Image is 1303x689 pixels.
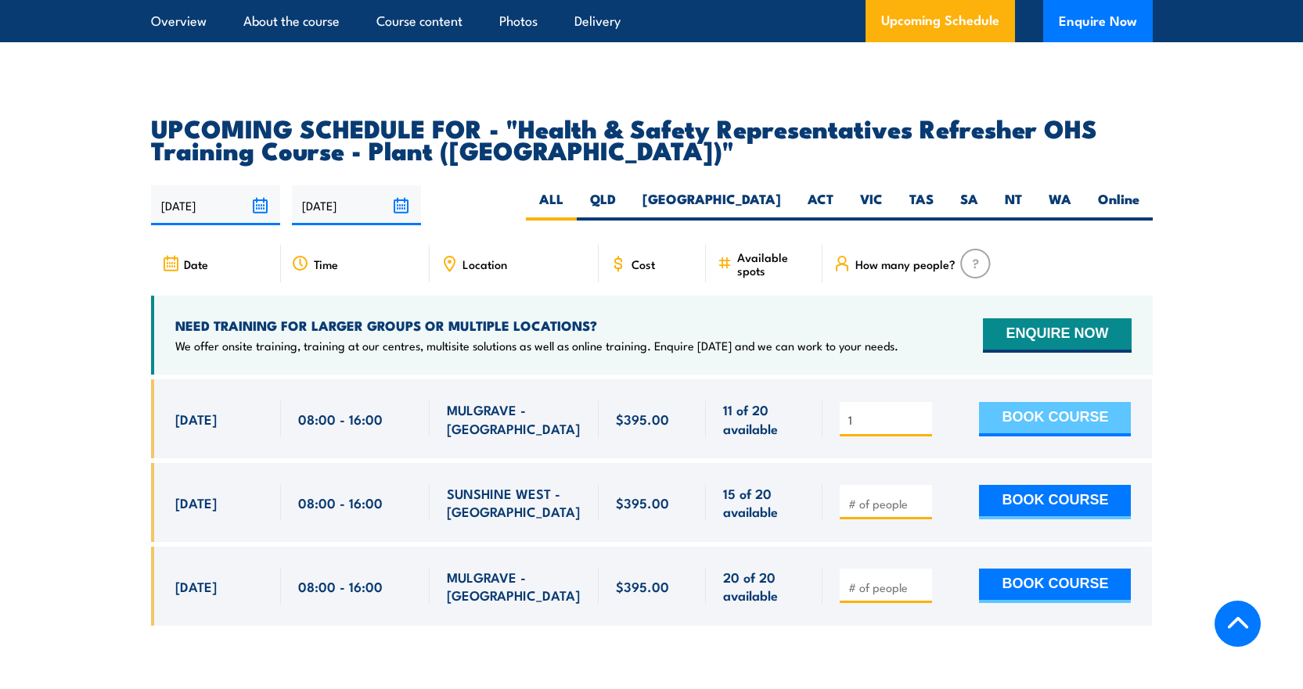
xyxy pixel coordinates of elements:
span: 20 of 20 available [723,568,805,605]
h2: UPCOMING SCHEDULE FOR - "Health & Safety Representatives Refresher OHS Training Course - Plant ([... [151,117,1153,160]
span: 08:00 - 16:00 [298,577,383,595]
input: # of people [848,580,927,595]
button: ENQUIRE NOW [983,318,1131,353]
label: Online [1085,190,1153,221]
h4: NEED TRAINING FOR LARGER GROUPS OR MULTIPLE LOCATIONS? [175,317,898,334]
input: To date [292,185,421,225]
span: MULGRAVE - [GEOGRAPHIC_DATA] [447,400,581,437]
label: QLD [577,190,629,221]
span: Cost [632,257,655,271]
span: $395.00 [616,493,669,511]
label: [GEOGRAPHIC_DATA] [629,190,794,221]
span: [DATE] [175,410,217,428]
span: Time [314,257,338,271]
span: [DATE] [175,577,217,595]
input: # of people [848,412,927,428]
span: $395.00 [616,410,669,428]
span: 08:00 - 16:00 [298,493,383,511]
button: BOOK COURSE [979,569,1131,603]
label: ALL [526,190,577,221]
label: VIC [847,190,896,221]
span: Available spots [737,250,812,277]
span: Date [184,257,208,271]
label: SA [947,190,992,221]
span: $395.00 [616,577,669,595]
p: We offer onsite training, training at our centres, multisite solutions as well as online training... [175,338,898,353]
label: ACT [794,190,847,221]
button: BOOK COURSE [979,485,1131,519]
label: NT [992,190,1035,221]
span: [DATE] [175,493,217,511]
button: BOOK COURSE [979,402,1131,436]
label: WA [1035,190,1085,221]
span: Location [463,257,507,271]
span: 11 of 20 available [723,400,805,437]
span: MULGRAVE - [GEOGRAPHIC_DATA] [447,568,581,605]
span: 08:00 - 16:00 [298,410,383,428]
span: SUNSHINE WEST - [GEOGRAPHIC_DATA] [447,484,581,521]
span: 15 of 20 available [723,484,805,521]
span: How many people? [855,257,956,271]
label: TAS [896,190,947,221]
input: From date [151,185,280,225]
input: # of people [848,496,927,511]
